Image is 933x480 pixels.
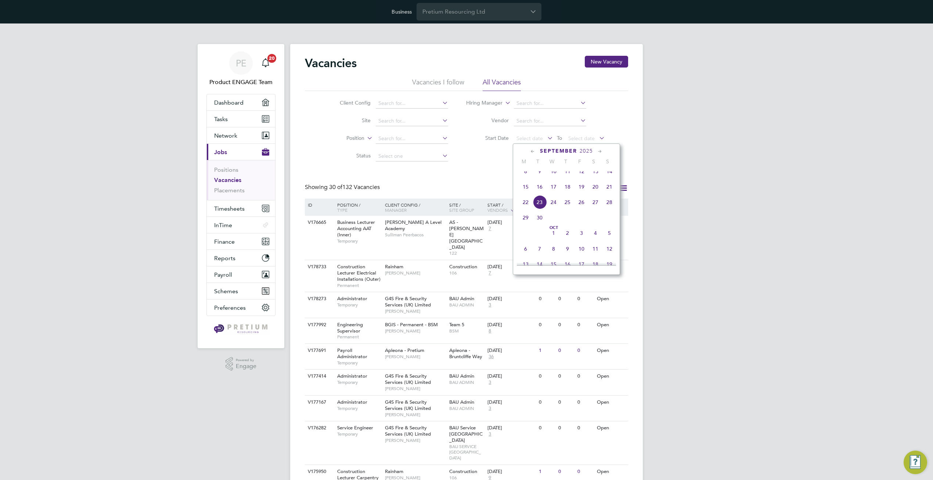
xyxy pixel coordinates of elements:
[561,164,574,178] span: 11
[214,132,237,139] span: Network
[214,222,232,229] span: InTime
[306,396,332,409] div: V177167
[385,354,446,360] span: [PERSON_NAME]
[214,99,244,106] span: Dashboard
[533,257,547,271] span: 14
[337,207,347,213] span: Type
[547,226,561,240] span: 1
[306,344,332,357] div: V177691
[214,255,235,262] span: Reports
[516,135,543,142] span: Select date
[258,51,273,75] a: 20
[337,334,381,340] span: Permanent
[556,465,576,479] div: 0
[556,396,576,409] div: 0
[519,164,533,178] span: 8
[561,195,574,209] span: 25
[214,149,227,156] span: Jobs
[588,257,602,271] span: 18
[267,54,276,63] span: 20
[519,242,533,256] span: 6
[449,321,464,328] span: Team 5
[214,304,246,311] span: Preferences
[337,219,375,238] span: Business Lecturer Accounting AAT (Inner)
[385,232,446,238] span: Sulliman Peerbacos
[376,134,448,144] input: Search for...
[533,164,547,178] span: 9
[214,177,241,183] a: Vacancies
[385,412,446,418] span: [PERSON_NAME]
[537,370,556,383] div: 0
[337,283,381,288] span: Permanent
[576,421,595,435] div: 0
[486,199,537,217] div: Start /
[487,431,492,437] span: 3
[207,266,275,283] button: Payroll
[306,260,332,274] div: V178733
[533,195,547,209] span: 23
[385,425,431,437] span: G4S Fire & Security Services (UK) Limited
[214,288,238,295] span: Schemes
[383,199,447,216] div: Client Config /
[206,323,275,335] a: Go to home page
[449,468,477,474] span: Construction
[517,158,531,165] span: M
[385,347,424,353] span: Apleona - Pretium
[449,207,474,213] span: Site Group
[519,195,533,209] span: 22
[568,135,595,142] span: Select date
[576,318,595,332] div: 0
[207,250,275,266] button: Reports
[556,421,576,435] div: 0
[487,226,492,232] span: 7
[306,292,332,306] div: V178273
[207,144,275,160] button: Jobs
[337,399,367,405] span: Administrator
[574,180,588,194] span: 19
[588,195,602,209] span: 27
[449,425,483,443] span: BAU Service [GEOGRAPHIC_DATA]
[533,242,547,256] span: 7
[337,238,381,244] span: Temporary
[207,283,275,299] button: Schemes
[537,318,556,332] div: 0
[487,219,535,226] div: [DATE]
[547,226,561,230] span: Oct
[466,135,509,141] label: Start Date
[487,354,495,360] span: 36
[306,199,332,211] div: ID
[207,111,275,127] a: Tasks
[595,396,627,409] div: Open
[449,379,484,385] span: BAU ADMIN
[519,180,533,194] span: 15
[595,370,627,383] div: Open
[559,158,573,165] span: T
[207,94,275,110] a: Dashboard
[376,151,448,161] input: Select one
[214,116,228,123] span: Tasks
[337,302,381,308] span: Temporary
[540,148,577,154] span: September
[602,164,616,178] span: 14
[329,183,342,191] span: 30 of
[385,270,446,276] span: [PERSON_NAME]
[487,296,535,302] div: [DATE]
[595,292,627,306] div: Open
[207,200,275,217] button: Timesheets
[487,379,492,386] span: 3
[487,469,535,475] div: [DATE]
[305,56,357,70] h2: Vacancies
[337,360,381,366] span: Temporary
[537,465,556,479] div: 1
[214,238,235,245] span: Finance
[337,321,363,334] span: Engineering Supervisor
[449,406,484,411] span: BAU ADMIN
[214,166,238,173] a: Positions
[487,406,492,412] span: 3
[328,152,371,159] label: Status
[487,322,535,328] div: [DATE]
[207,233,275,250] button: Finance
[561,242,574,256] span: 9
[514,116,586,126] input: Search for...
[460,99,502,107] label: Hiring Manager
